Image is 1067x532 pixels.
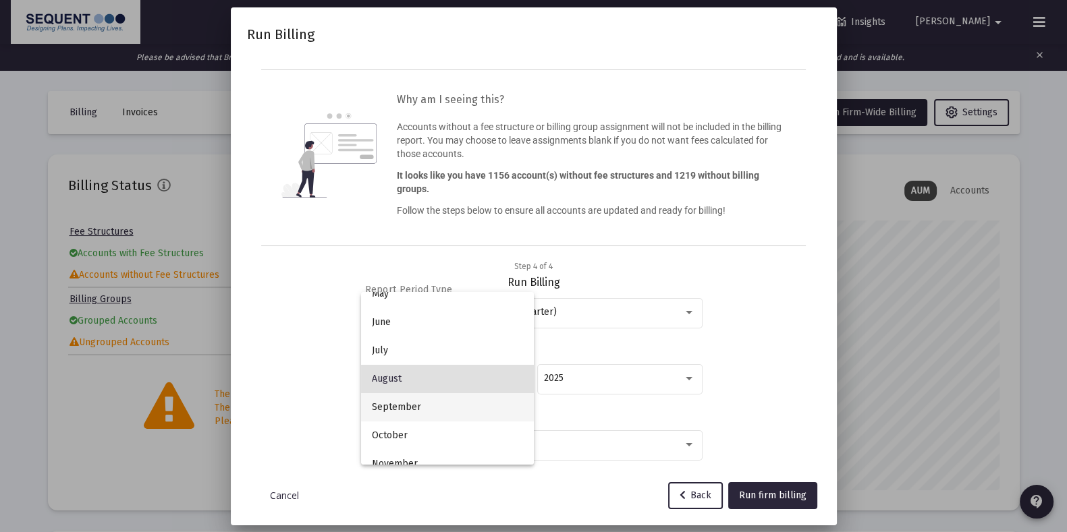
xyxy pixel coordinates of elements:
[372,280,523,308] span: May
[372,450,523,478] span: November
[372,421,523,450] span: October
[372,336,523,365] span: July
[372,365,523,393] span: August
[372,308,523,336] span: June
[372,393,523,421] span: September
